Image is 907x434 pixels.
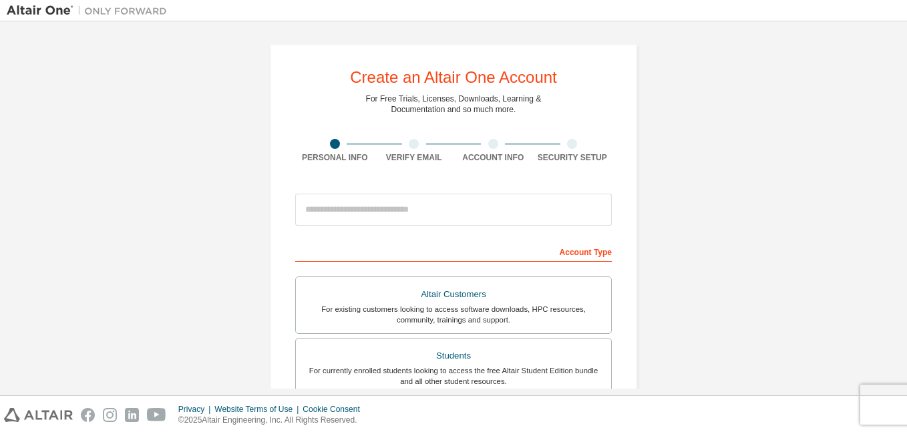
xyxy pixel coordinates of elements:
[304,285,603,304] div: Altair Customers
[295,240,612,262] div: Account Type
[303,404,367,415] div: Cookie Consent
[366,93,542,115] div: For Free Trials, Licenses, Downloads, Learning & Documentation and so much more.
[350,69,557,85] div: Create an Altair One Account
[304,365,603,387] div: For currently enrolled students looking to access the free Altair Student Edition bundle and all ...
[533,152,612,163] div: Security Setup
[304,347,603,365] div: Students
[147,408,166,422] img: youtube.svg
[214,404,303,415] div: Website Terms of Use
[4,408,73,422] img: altair_logo.svg
[453,152,533,163] div: Account Info
[81,408,95,422] img: facebook.svg
[125,408,139,422] img: linkedin.svg
[375,152,454,163] div: Verify Email
[304,304,603,325] div: For existing customers looking to access software downloads, HPC resources, community, trainings ...
[178,415,368,426] p: © 2025 Altair Engineering, Inc. All Rights Reserved.
[178,404,214,415] div: Privacy
[295,152,375,163] div: Personal Info
[103,408,117,422] img: instagram.svg
[7,4,174,17] img: Altair One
